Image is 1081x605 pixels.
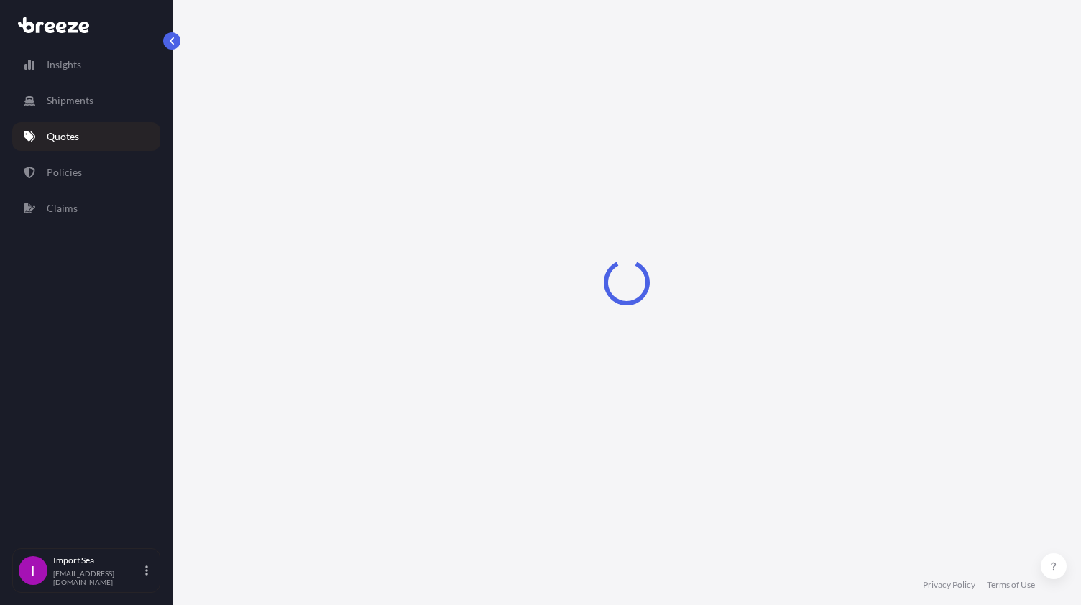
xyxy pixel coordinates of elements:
[987,579,1035,591] a: Terms of Use
[31,563,35,578] span: I
[47,165,82,180] p: Policies
[53,555,142,566] p: Import Sea
[12,86,160,115] a: Shipments
[53,569,142,586] p: [EMAIL_ADDRESS][DOMAIN_NAME]
[12,158,160,187] a: Policies
[47,201,78,216] p: Claims
[923,579,975,591] a: Privacy Policy
[47,129,79,144] p: Quotes
[12,122,160,151] a: Quotes
[47,57,81,72] p: Insights
[12,50,160,79] a: Insights
[12,194,160,223] a: Claims
[47,93,93,108] p: Shipments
